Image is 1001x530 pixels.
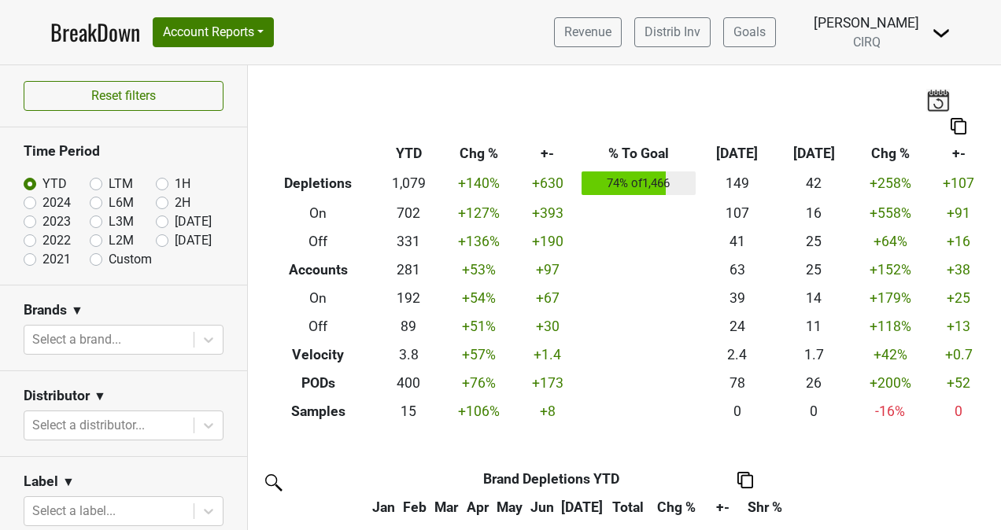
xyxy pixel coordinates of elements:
td: +118 % [852,312,929,340]
label: 1H [175,175,190,193]
td: +53 % [441,256,517,284]
span: ▼ [94,387,106,406]
td: +200 % [852,369,929,397]
td: 11 [776,312,852,340]
td: +30 [517,312,578,340]
td: 1.7 [776,340,852,369]
td: +91 [929,199,989,227]
td: 0 [699,397,775,425]
th: Feb: activate to sort column ascending [400,493,431,521]
label: L6M [109,193,134,212]
label: Custom [109,250,152,269]
td: 3.8 [376,340,441,369]
label: 2022 [42,231,71,250]
td: 63 [699,256,775,284]
td: +38 [929,256,989,284]
td: +179 % [852,284,929,312]
th: On [260,199,376,227]
th: On [260,284,376,312]
td: 1,079 [376,168,441,200]
img: filter [260,469,285,494]
th: Total: activate to sort column ascending [607,493,649,521]
h3: Label [24,473,58,490]
th: Chg % [852,140,929,168]
th: &nbsp;: activate to sort column ascending [260,493,368,521]
th: Off [260,312,376,340]
td: +140 % [441,168,517,200]
td: 41 [699,227,775,256]
td: +258 % [852,168,929,200]
th: YTD [376,140,441,168]
td: -16 % [852,397,929,425]
th: Off [260,227,376,256]
td: +173 [517,369,578,397]
td: 78 [699,369,775,397]
th: Apr: activate to sort column ascending [462,493,493,521]
td: 331 [376,227,441,256]
td: 89 [376,312,441,340]
td: +127 % [441,199,517,227]
td: +107 [929,168,989,200]
td: +8 [517,397,578,425]
h3: Distributor [24,388,90,404]
td: +13 [929,312,989,340]
td: +152 % [852,256,929,284]
th: +- [517,140,578,168]
span: ▼ [71,301,83,320]
th: Velocity [260,340,376,369]
th: Chg %: activate to sort column ascending [649,493,704,521]
td: 39 [699,284,775,312]
th: +-: activate to sort column ascending [704,493,743,521]
a: Revenue [554,17,622,47]
button: Reset filters [24,81,223,111]
td: 15 [376,397,441,425]
td: +393 [517,199,578,227]
td: 42 [776,168,852,200]
label: L3M [109,212,134,231]
td: +54 % [441,284,517,312]
a: Distrib Inv [634,17,711,47]
td: 400 [376,369,441,397]
td: 25 [776,227,852,256]
td: 192 [376,284,441,312]
td: +64 % [852,227,929,256]
td: 14 [776,284,852,312]
th: Mar: activate to sort column ascending [430,493,462,521]
td: +106 % [441,397,517,425]
th: Jun: activate to sort column ascending [526,493,558,521]
td: +42 % [852,340,929,369]
td: 16 [776,199,852,227]
td: +25 [929,284,989,312]
td: +190 [517,227,578,256]
td: +1.4 [517,340,578,369]
th: +- [929,140,989,168]
td: 107 [699,199,775,227]
th: Accounts [260,256,376,284]
th: May: activate to sort column ascending [493,493,526,521]
label: YTD [42,175,67,193]
span: ▼ [62,473,75,491]
td: 702 [376,199,441,227]
img: Dropdown Menu [932,24,951,42]
img: Copy to clipboard [951,118,966,134]
h3: Brands [24,302,67,318]
a: Goals [723,17,776,47]
label: [DATE] [175,231,212,250]
th: [DATE] [776,140,852,168]
td: +16 [929,227,989,256]
h3: Time Period [24,143,223,160]
span: CIRQ [853,35,881,50]
td: 2.4 [699,340,775,369]
td: 26 [776,369,852,397]
td: +76 % [441,369,517,397]
th: Brand Depletions YTD [400,465,704,493]
td: 149 [699,168,775,200]
th: Depletions [260,168,376,200]
td: +52 [929,369,989,397]
th: Samples [260,397,376,425]
img: Copy to clipboard [737,472,753,488]
td: 281 [376,256,441,284]
label: 2024 [42,193,71,212]
label: 2H [175,193,190,212]
label: LTM [109,175,133,193]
